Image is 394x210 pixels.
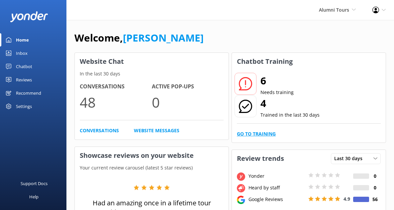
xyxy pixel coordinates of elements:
[247,196,307,203] div: Google Reviews
[319,7,349,13] span: Alumni Tours
[123,31,204,45] a: [PERSON_NAME]
[16,47,28,60] div: Inbox
[29,190,39,203] div: Help
[369,184,381,191] h4: 0
[75,164,229,171] p: Your current review carousel (latest 5 star reviews)
[152,91,224,113] p: 0
[134,127,179,134] a: Website Messages
[334,155,366,162] span: Last 30 days
[344,196,350,202] span: 4.9
[247,184,307,191] div: Heard by staff
[260,73,294,89] h2: 6
[10,11,48,22] img: yonder-white-logo.png
[232,150,289,167] h3: Review trends
[16,86,41,100] div: Recommend
[16,60,32,73] div: Chatbot
[75,53,229,70] h3: Website Chat
[260,111,320,119] p: Trained in the last 30 days
[80,82,152,91] h4: Conversations
[80,127,119,134] a: Conversations
[80,91,152,113] p: 48
[260,95,320,111] h2: 4
[369,172,381,180] h4: 0
[74,30,204,46] h1: Welcome,
[152,82,224,91] h4: Active Pop-ups
[75,70,229,77] p: In the last 30 days
[260,89,294,96] p: Needs training
[369,196,381,203] h4: 56
[247,172,307,180] div: Yonder
[232,53,298,70] h3: Chatbot Training
[75,147,229,164] h3: Showcase reviews on your website
[237,130,276,138] a: Go to Training
[16,33,29,47] div: Home
[16,100,32,113] div: Settings
[16,73,32,86] div: Reviews
[21,177,48,190] div: Support Docs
